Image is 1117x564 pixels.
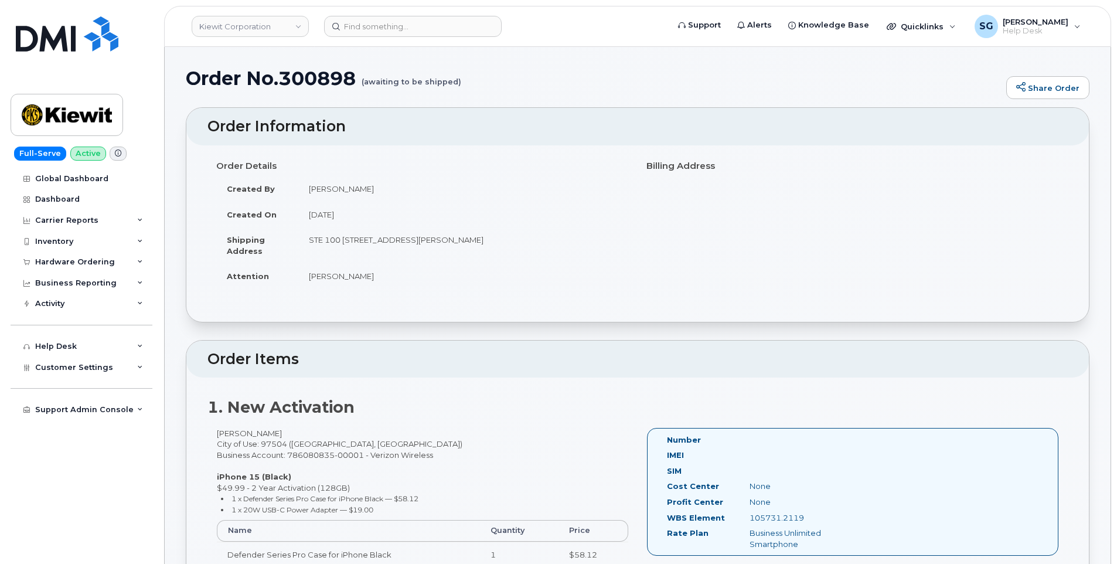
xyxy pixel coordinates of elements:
h1: Order No.300898 [186,68,1000,89]
td: [DATE] [298,202,629,227]
td: [PERSON_NAME] [298,263,629,289]
h4: Order Details [216,161,629,171]
label: Profit Center [667,497,723,508]
a: Share Order [1006,76,1089,100]
th: Price [558,520,628,541]
small: 1 x Defender Series Pro Case for iPhone Black — $58.12 [231,494,418,503]
div: 105731.2119 [741,512,857,524]
strong: Created On [227,210,277,219]
div: None [741,497,857,508]
th: Name [217,520,480,541]
div: None [741,481,857,492]
strong: iPhone 15 (Black) [217,472,291,481]
label: IMEI [667,450,684,461]
label: Rate Plan [667,528,709,539]
strong: Created By [227,184,275,193]
iframe: Messenger Launcher [1066,513,1108,555]
label: SIM [667,466,682,477]
strong: Shipping Address [227,235,265,256]
label: Cost Center [667,481,719,492]
strong: 1. New Activation [207,397,355,417]
label: WBS Element [667,512,725,524]
td: STE 100 [STREET_ADDRESS][PERSON_NAME] [298,227,629,263]
h2: Order Information [207,118,1068,135]
div: Business Unlimited Smartphone [741,528,857,549]
th: Quantity [480,520,558,541]
small: (awaiting to be shipped) [362,68,461,86]
strong: Attention [227,271,269,281]
label: Number [667,434,701,446]
small: 1 x 20W USB-C Power Adapter — $19.00 [231,505,373,514]
h2: Order Items [207,351,1068,368]
h4: Billing Address [646,161,1059,171]
td: [PERSON_NAME] [298,176,629,202]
